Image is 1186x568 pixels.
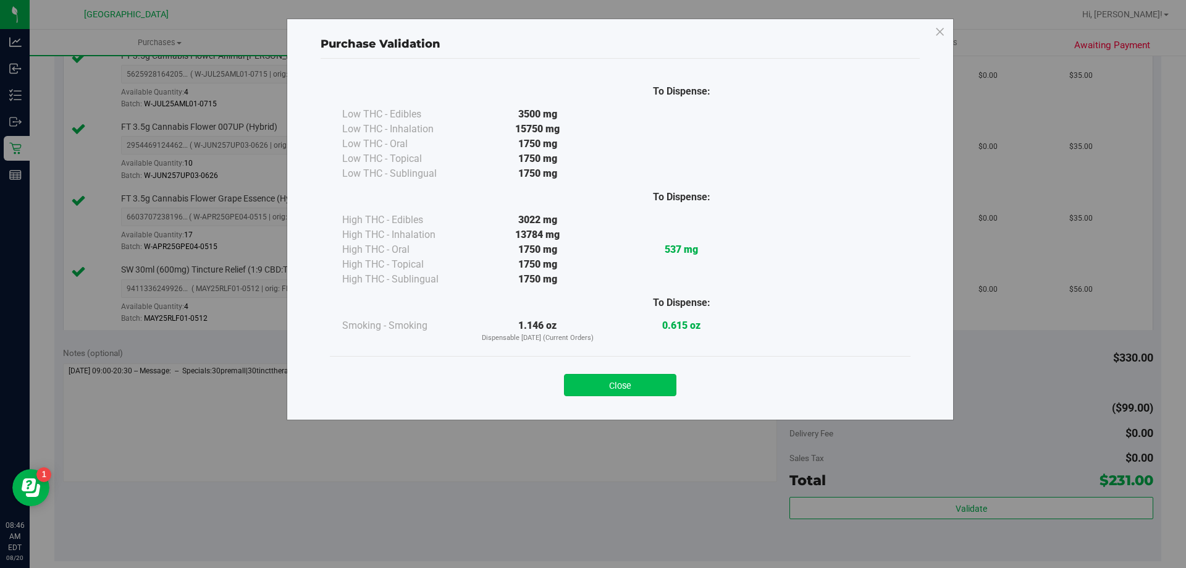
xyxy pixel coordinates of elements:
div: Low THC - Oral [342,137,466,151]
div: Low THC - Sublingual [342,166,466,181]
div: 1750 mg [466,166,610,181]
div: 3500 mg [466,107,610,122]
div: High THC - Sublingual [342,272,466,287]
span: Purchase Validation [321,37,440,51]
iframe: Resource center [12,469,49,506]
div: High THC - Topical [342,257,466,272]
div: 15750 mg [466,122,610,137]
div: High THC - Edibles [342,213,466,227]
button: Close [564,374,676,396]
div: 1750 mg [466,242,610,257]
div: 13784 mg [466,227,610,242]
div: 3022 mg [466,213,610,227]
div: High THC - Oral [342,242,466,257]
strong: 537 mg [665,244,698,255]
div: Low THC - Topical [342,151,466,166]
div: Smoking - Smoking [342,318,466,333]
div: High THC - Inhalation [342,227,466,242]
p: Dispensable [DATE] (Current Orders) [466,333,610,344]
iframe: Resource center unread badge [36,467,51,482]
div: 1.146 oz [466,318,610,344]
div: To Dispense: [610,295,754,310]
div: To Dispense: [610,84,754,99]
div: 1750 mg [466,257,610,272]
div: 1750 mg [466,151,610,166]
strong: 0.615 oz [662,320,700,331]
div: Low THC - Inhalation [342,122,466,137]
div: 1750 mg [466,272,610,287]
div: To Dispense: [610,190,754,205]
div: 1750 mg [466,137,610,151]
div: Low THC - Edibles [342,107,466,122]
